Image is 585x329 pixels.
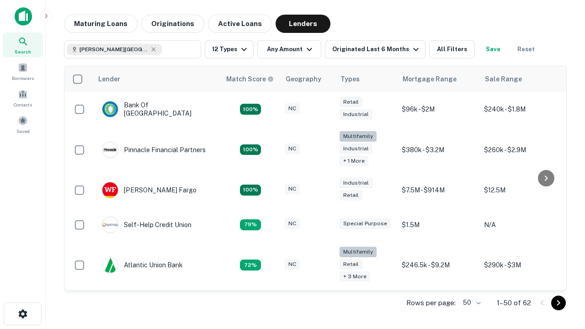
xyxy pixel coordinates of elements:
span: [PERSON_NAME][GEOGRAPHIC_DATA], [GEOGRAPHIC_DATA] [80,45,148,53]
div: Bank Of [GEOGRAPHIC_DATA] [102,101,212,117]
img: picture [102,182,118,198]
div: Matching Properties: 10, hasApolloMatch: undefined [240,260,261,271]
td: $260k - $2.9M [479,127,562,173]
div: Atlantic Union Bank [102,257,183,273]
div: Retail [340,259,362,270]
td: $200k - $3.3M [397,288,479,323]
button: Save your search to get updates of matches that match your search criteria. [479,40,508,58]
div: 50 [459,296,482,309]
td: $7.5M - $914M [397,173,479,207]
img: picture [102,217,118,233]
th: Types [335,66,397,92]
th: Mortgage Range [397,66,479,92]
p: Rows per page: [406,297,456,308]
div: Industrial [340,143,372,154]
div: Geography [286,74,321,85]
button: Any Amount [257,40,321,58]
button: Originations [141,15,204,33]
span: Contacts [14,101,32,108]
div: Matching Properties: 25, hasApolloMatch: undefined [240,144,261,155]
div: NC [285,103,300,114]
button: All Filters [429,40,475,58]
div: Industrial [340,109,372,120]
div: Sale Range [485,74,522,85]
button: Active Loans [208,15,272,33]
td: $1.5M [397,207,479,242]
div: Multifamily [340,247,377,257]
span: Search [15,48,31,55]
th: Lender [93,66,221,92]
h6: Match Score [226,74,272,84]
div: [PERSON_NAME] Fargo [102,182,197,198]
img: picture [102,101,118,117]
td: $380k - $3.2M [397,127,479,173]
td: $96k - $2M [397,92,479,127]
td: $246.5k - $9.2M [397,242,479,288]
div: + 3 more [340,271,370,282]
img: picture [102,257,118,273]
div: Originated Last 6 Months [332,44,421,55]
div: Retail [340,97,362,107]
div: Types [340,74,360,85]
div: Lender [98,74,120,85]
div: NC [285,184,300,194]
div: Matching Properties: 15, hasApolloMatch: undefined [240,185,261,196]
button: Reset [511,40,541,58]
th: Geography [280,66,335,92]
div: Special Purpose [340,218,391,229]
div: NC [285,143,300,154]
button: Lenders [276,15,330,33]
div: Mortgage Range [403,74,457,85]
div: Capitalize uses an advanced AI algorithm to match your search with the best lender. The match sco... [226,74,274,84]
div: Matching Properties: 11, hasApolloMatch: undefined [240,219,261,230]
button: 12 Types [205,40,254,58]
div: NC [285,218,300,229]
div: Retail [340,190,362,201]
div: Matching Properties: 14, hasApolloMatch: undefined [240,104,261,115]
a: Borrowers [3,59,43,84]
div: NC [285,259,300,270]
img: picture [102,142,118,158]
a: Saved [3,112,43,137]
div: Self-help Credit Union [102,217,191,233]
td: $240k - $1.8M [479,92,562,127]
td: $12.5M [479,173,562,207]
button: Originated Last 6 Months [325,40,425,58]
td: $480k - $3.1M [479,288,562,323]
button: Go to next page [551,296,566,310]
iframe: Chat Widget [539,256,585,300]
th: Sale Range [479,66,562,92]
div: + 1 more [340,156,368,166]
button: Maturing Loans [64,15,138,33]
a: Contacts [3,85,43,110]
p: 1–50 of 62 [497,297,531,308]
td: $290k - $3M [479,242,562,288]
div: Pinnacle Financial Partners [102,142,206,158]
th: Capitalize uses an advanced AI algorithm to match your search with the best lender. The match sco... [221,66,280,92]
span: Saved [16,127,30,135]
div: Industrial [340,178,372,188]
div: Multifamily [340,131,377,142]
span: Borrowers [12,74,34,82]
a: Search [3,32,43,57]
td: N/A [479,207,562,242]
img: capitalize-icon.png [15,7,32,26]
